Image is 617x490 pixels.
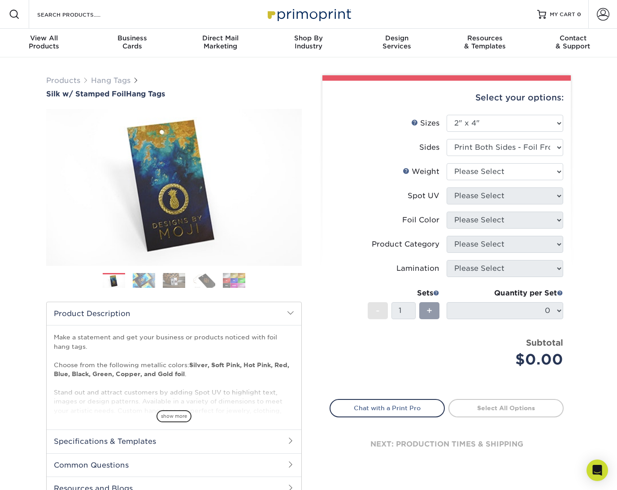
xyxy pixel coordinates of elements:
div: Industry [265,34,353,50]
div: Weight [403,166,439,177]
input: SEARCH PRODUCTS..... [36,9,124,20]
a: Hang Tags [91,76,130,85]
img: Hang Tags 01 [103,273,125,289]
img: Hang Tags 03 [163,273,185,288]
span: Resources [441,34,529,42]
img: Hang Tags 02 [133,273,155,288]
span: MY CART [550,11,575,18]
strong: Subtotal [526,338,563,347]
a: Direct MailMarketing [176,29,265,57]
div: Product Category [372,239,439,250]
div: Sides [419,142,439,153]
div: $0.00 [453,349,563,370]
a: Shop ByIndustry [265,29,353,57]
a: Resources& Templates [441,29,529,57]
span: - [376,304,380,317]
div: Open Intercom Messenger [587,460,608,481]
a: DesignServices [352,29,441,57]
div: Cards [88,34,177,50]
h2: Common Questions [47,453,301,477]
div: Lamination [396,263,439,274]
span: Shop By [265,34,353,42]
span: 0 [577,11,581,17]
a: BusinessCards [88,29,177,57]
a: Select All Options [448,399,564,417]
div: Sizes [411,118,439,129]
img: Primoprint [264,4,353,24]
img: Hang Tags 04 [193,273,215,288]
div: Foil Color [402,215,439,225]
div: Select your options: [330,81,564,115]
h1: Hang Tags [46,90,302,98]
img: Hang Tags 05 [223,273,245,288]
div: Services [352,34,441,50]
strong: Silver, Soft Pink, Hot Pink, Red, Blue, Black, Green, Copper, and Gold foil [54,361,289,377]
span: + [426,304,432,317]
h2: Specifications & Templates [47,429,301,453]
a: Chat with a Print Pro [330,399,445,417]
div: & Templates [441,34,529,50]
a: Silk w/ Stamped FoilHang Tags [46,90,302,98]
h2: Product Description [47,302,301,325]
img: Silk w/ Stamped Foil 01 [46,99,302,276]
div: & Support [529,34,617,50]
span: Direct Mail [176,34,265,42]
span: Business [88,34,177,42]
span: Design [352,34,441,42]
a: Contact& Support [529,29,617,57]
span: Silk w/ Stamped Foil [46,90,126,98]
span: show more [156,410,191,422]
div: next: production times & shipping [330,417,564,471]
a: Products [46,76,80,85]
div: Sets [368,288,439,299]
div: Marketing [176,34,265,50]
span: Contact [529,34,617,42]
p: Make a statement and get your business or products noticed with foil hang tags. Choose from the f... [54,333,294,442]
div: Spot UV [408,191,439,201]
div: Quantity per Set [447,288,563,299]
